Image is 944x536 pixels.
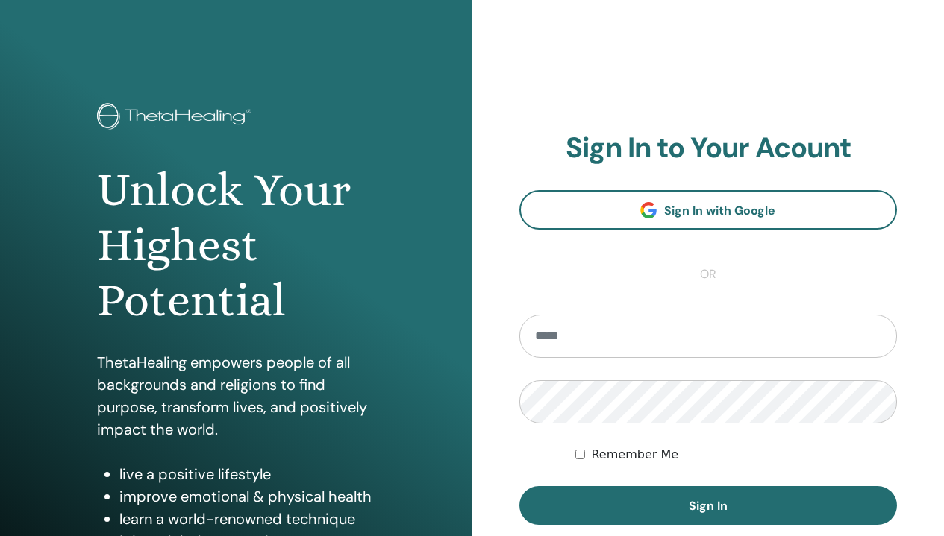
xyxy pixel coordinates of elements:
li: live a positive lifestyle [119,463,375,485]
p: ThetaHealing empowers people of all backgrounds and religions to find purpose, transform lives, a... [97,351,375,441]
li: learn a world-renowned technique [119,508,375,530]
div: Keep me authenticated indefinitely or until I manually logout [575,446,897,464]
h2: Sign In to Your Acount [519,131,898,165]
label: Remember Me [591,446,678,464]
h1: Unlock Your Highest Potential [97,163,375,329]
a: Sign In with Google [519,190,898,230]
span: Sign In with Google [664,203,775,218]
button: Sign In [519,486,898,525]
span: or [693,265,724,283]
li: improve emotional & physical health [119,485,375,508]
span: Sign In [689,498,728,514]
